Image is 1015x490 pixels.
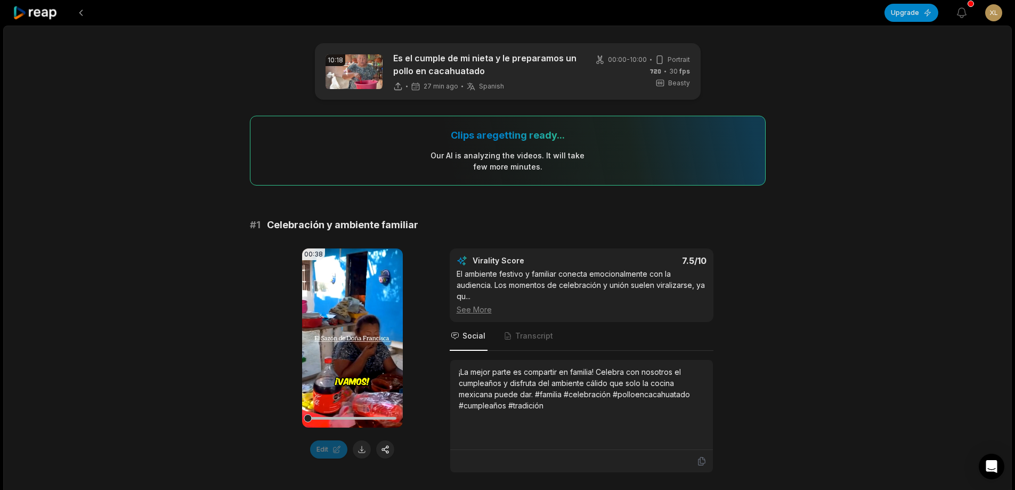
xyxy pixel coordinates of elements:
[424,82,458,91] span: 27 min ago
[608,55,647,65] span: 00:00 - 10:00
[515,331,553,341] span: Transcript
[250,218,261,232] span: # 1
[430,150,585,172] div: Our AI is analyzing the video s . It will take few more minutes.
[979,454,1004,479] div: Open Intercom Messenger
[450,322,713,351] nav: Tabs
[884,4,938,22] button: Upgrade
[393,52,577,77] p: Es el cumple de mi nieta y le preparamos un pollo en cacahuatado
[457,304,707,315] div: See More
[679,67,690,75] span: fps
[668,55,690,65] span: Portrait
[267,218,418,232] span: Celebración y ambiente familiar
[310,440,347,459] button: Edit
[479,82,504,91] span: Spanish
[302,248,403,428] video: Your browser does not support mp4 format.
[592,255,707,266] div: 7.5 /10
[462,331,485,341] span: Social
[326,54,345,66] div: 10:18
[669,67,690,76] span: 30
[668,78,690,88] span: Beasty
[473,255,587,266] div: Virality Score
[457,268,707,315] div: El ambiente festivo y familiar conecta emocionalmente con la audiencia. Los momentos de celebraci...
[451,129,565,141] div: Clips are getting ready...
[459,366,704,411] div: ¡La mejor parte es compartir en familia! Celebra con nosotros el cumpleaños y disfruta del ambien...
